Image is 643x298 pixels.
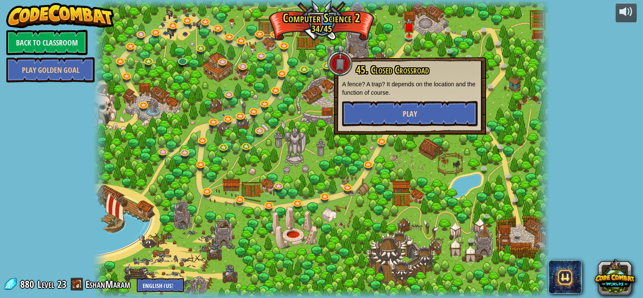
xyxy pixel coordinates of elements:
img: level-banner-unstarted.png [404,17,415,37]
span: Play [403,109,417,119]
span: 23 [57,277,66,291]
a: Back to Classroom [6,30,88,55]
p: A fence? A trap? It depends on the location and the function of course. [342,80,478,97]
a: Play Golden Goal [6,57,95,82]
button: Play [342,101,478,126]
span: 880 [20,277,37,291]
a: EshanMaram [85,277,133,291]
span: 45. Closed Crossroad [356,63,429,77]
button: Adjust volume [616,3,637,23]
img: CodeCombat - Learn how to code by playing a game [6,3,114,28]
span: Level [37,277,54,291]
